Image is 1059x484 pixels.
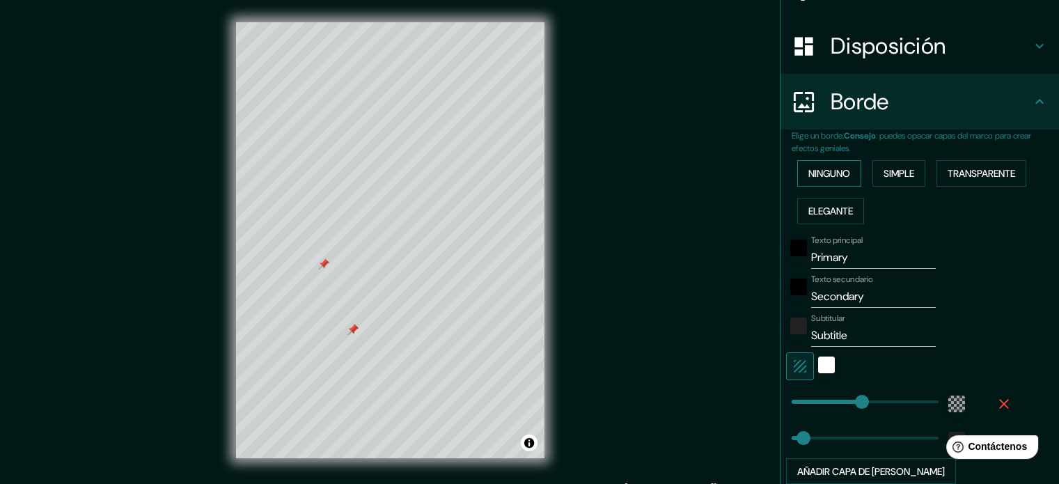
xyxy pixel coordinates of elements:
[811,235,863,246] font: Texto principal
[797,198,864,224] button: Elegante
[935,430,1044,469] iframe: Lanzador de widgets de ayuda
[780,74,1059,130] div: Borde
[844,130,876,141] font: Consejo
[936,160,1026,187] button: Transparente
[792,130,844,141] font: Elige un borde.
[790,279,807,295] button: negro
[831,87,889,116] font: Borde
[808,167,850,180] font: Ninguno
[884,167,914,180] font: Simple
[872,160,925,187] button: Simple
[948,396,965,412] button: color-55555544
[811,313,845,324] font: Subtitular
[811,274,873,285] font: Texto secundario
[797,160,861,187] button: Ninguno
[780,18,1059,74] div: Disposición
[792,130,1031,154] font: : puedes opacar capas del marco para crear efectos geniales.
[808,205,853,217] font: Elegante
[818,357,835,373] button: blanco
[521,435,538,451] button: Activar o desactivar atribución
[790,240,807,256] button: negro
[790,318,807,334] button: color-222222
[948,167,1015,180] font: Transparente
[831,31,946,61] font: Disposición
[797,465,945,478] font: Añadir capa de [PERSON_NAME]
